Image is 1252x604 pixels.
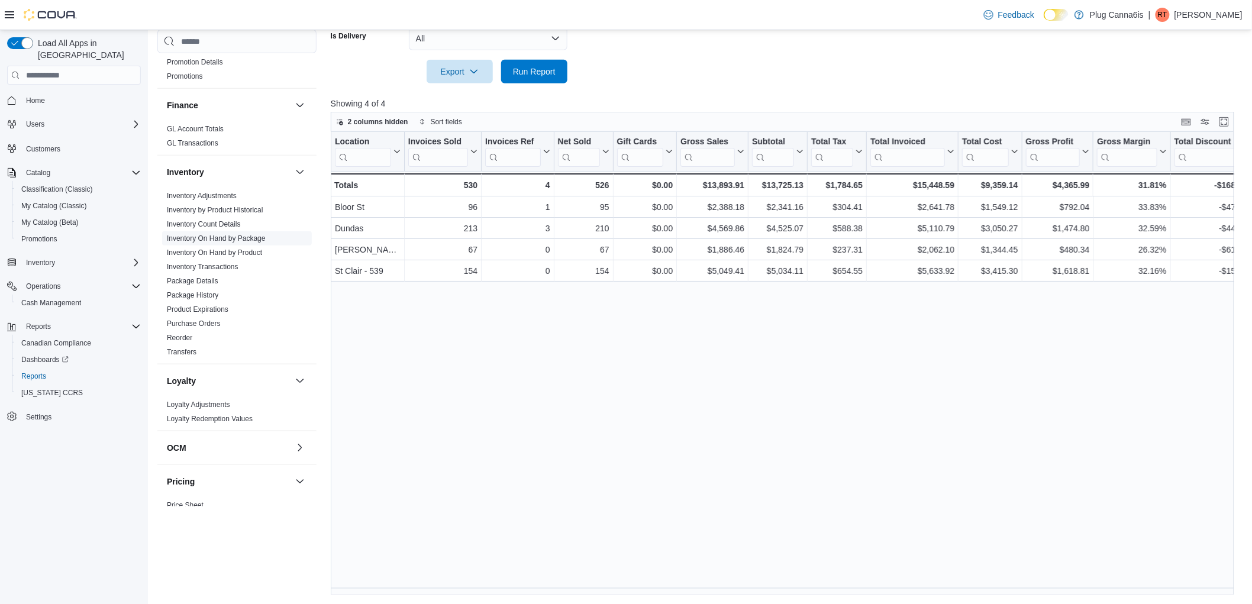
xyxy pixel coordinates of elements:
span: Promotions [17,232,141,246]
div: 26.32% [1097,243,1166,257]
div: Gross Margin [1097,137,1157,167]
span: Promotions [167,72,203,81]
a: Classification (Classic) [17,182,98,196]
button: Users [21,117,49,131]
button: Gift Cards [617,137,673,167]
div: Pricing [157,498,317,517]
button: Loyalty [167,375,291,387]
button: Reports [2,318,146,335]
div: 33.83% [1097,200,1166,214]
span: Settings [21,409,141,424]
div: $13,725.13 [752,178,804,192]
span: Promotion Details [167,57,223,67]
a: Inventory On Hand by Product [167,248,262,257]
span: My Catalog (Beta) [21,218,79,227]
a: Cash Management [17,296,86,310]
span: Inventory On Hand by Product [167,248,262,257]
button: Settings [2,408,146,425]
div: Dundas [335,221,401,235]
div: $2,641.78 [870,200,954,214]
div: 32.16% [1097,264,1166,278]
div: Loyalty [157,398,317,431]
button: Gross Margin [1097,137,1166,167]
div: $3,050.27 [962,221,1018,235]
div: Total Tax [811,137,853,167]
span: Inventory [21,256,141,270]
div: -$61.67 [1174,243,1247,257]
div: $1,886.46 [680,243,744,257]
span: Reports [17,369,141,383]
span: Reports [26,322,51,331]
a: Reports [17,369,51,383]
span: Operations [21,279,141,293]
button: My Catalog (Classic) [12,198,146,214]
a: Promotions [167,72,203,80]
a: Package Details [167,277,218,285]
button: Finance [293,98,307,112]
h3: Finance [167,99,198,111]
div: $13,893.91 [680,178,744,192]
h3: Loyalty [167,375,196,387]
span: Catalog [21,166,141,180]
div: Bloor St [335,200,401,214]
div: $588.38 [811,221,863,235]
span: Feedback [998,9,1034,21]
button: Enter fullscreen [1217,115,1231,129]
h3: Pricing [167,476,195,487]
div: Totals [334,178,401,192]
div: $1,784.65 [811,178,863,192]
a: Loyalty Redemption Values [167,415,253,423]
h3: OCM [167,442,186,454]
a: Loyalty Adjustments [167,400,230,409]
a: My Catalog (Classic) [17,199,92,213]
div: $0.00 [617,243,673,257]
a: Home [21,93,50,108]
p: | [1148,8,1151,22]
span: My Catalog (Beta) [17,215,141,230]
button: [US_STATE] CCRS [12,385,146,401]
div: Total Discount [1174,137,1238,167]
span: Run Report [513,66,556,77]
div: Inventory [157,189,317,364]
div: Gross Profit [1025,137,1080,167]
span: Home [21,93,141,108]
a: Product Expirations [167,305,228,314]
div: $1,824.79 [752,243,804,257]
div: Invoices Ref [485,137,540,167]
div: $654.55 [811,264,863,278]
button: Catalog [21,166,55,180]
div: $0.00 [617,178,673,192]
a: Promotions [17,232,62,246]
div: $2,062.10 [870,243,954,257]
button: Reports [21,319,56,334]
button: Users [2,116,146,133]
button: Classification (Classic) [12,181,146,198]
div: 154 [557,264,609,278]
div: $0.00 [617,200,673,214]
span: Classification (Classic) [17,182,141,196]
img: Cova [24,9,77,21]
div: Gross Sales [680,137,735,167]
div: Total Cost [962,137,1008,167]
nav: Complex example [7,87,141,456]
div: $5,049.41 [680,264,744,278]
div: Total Invoiced [870,137,945,167]
div: [PERSON_NAME] [335,243,401,257]
div: $5,633.92 [870,264,954,278]
a: My Catalog (Beta) [17,215,83,230]
button: All [409,27,567,50]
div: 3 [485,221,550,235]
a: Price Sheet [167,501,204,509]
span: Purchase Orders [167,319,221,328]
a: Inventory Transactions [167,263,238,271]
div: Location [335,137,391,148]
div: Total Tax [811,137,853,148]
span: Package Details [167,276,218,286]
div: $2,388.18 [680,200,744,214]
div: $4,525.07 [752,221,804,235]
div: $0.00 [617,264,673,278]
h3: Inventory [167,166,204,178]
div: Location [335,137,391,167]
a: Inventory Adjustments [167,192,237,200]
